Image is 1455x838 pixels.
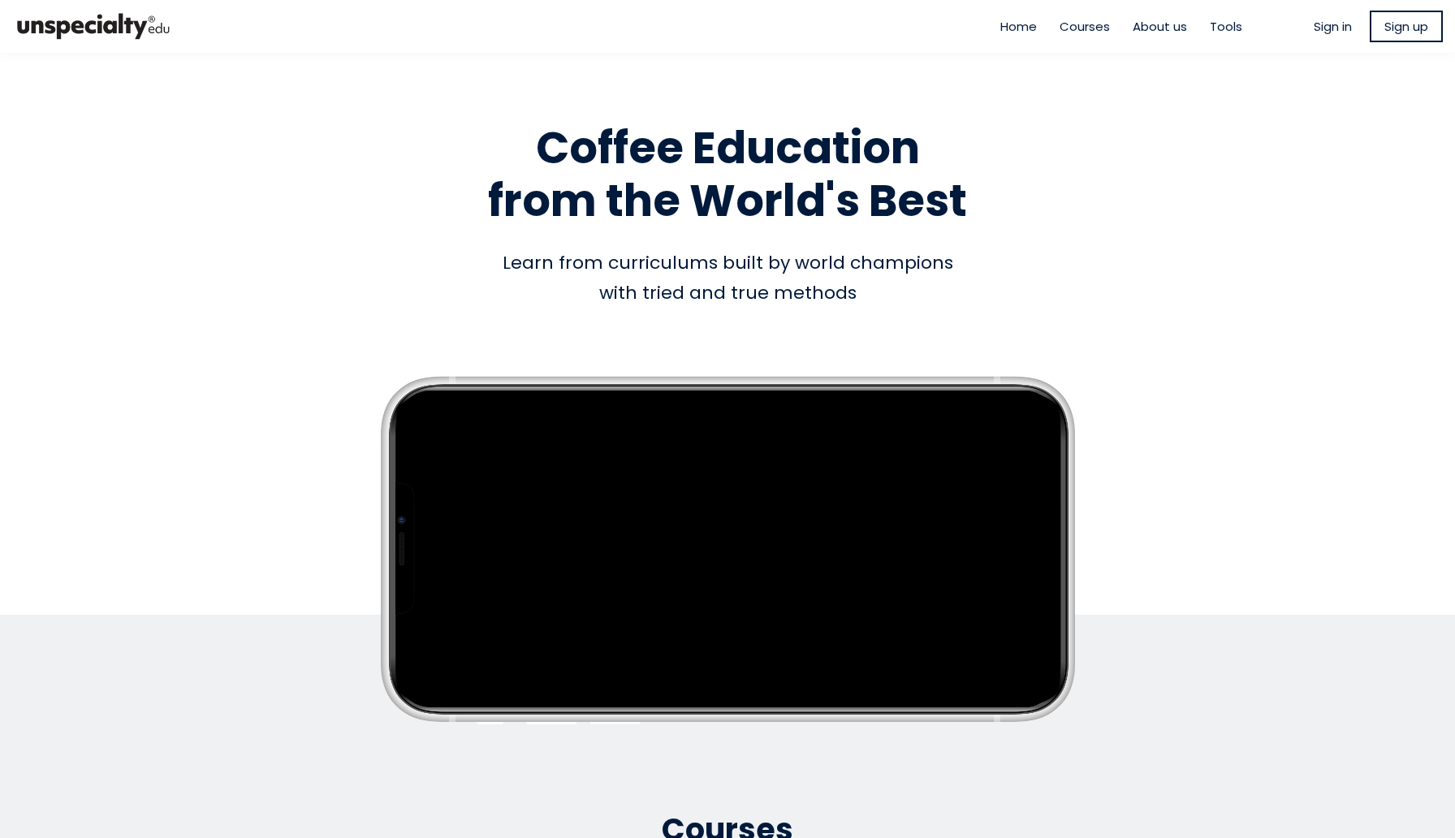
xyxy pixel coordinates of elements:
[1060,17,1110,36] a: Courses
[1133,17,1187,36] a: About us
[12,6,175,46] img: bc390a18feecddb333977e298b3a00a1.png
[1314,17,1352,36] a: Sign in
[1370,11,1443,42] a: Sign up
[1384,17,1428,36] span: Sign up
[265,248,1190,309] div: Learn from curriculums built by world champions with tried and true methods
[1210,17,1242,36] a: Tools
[265,122,1190,227] h1: Coffee Education from the World's Best
[1000,17,1037,36] a: Home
